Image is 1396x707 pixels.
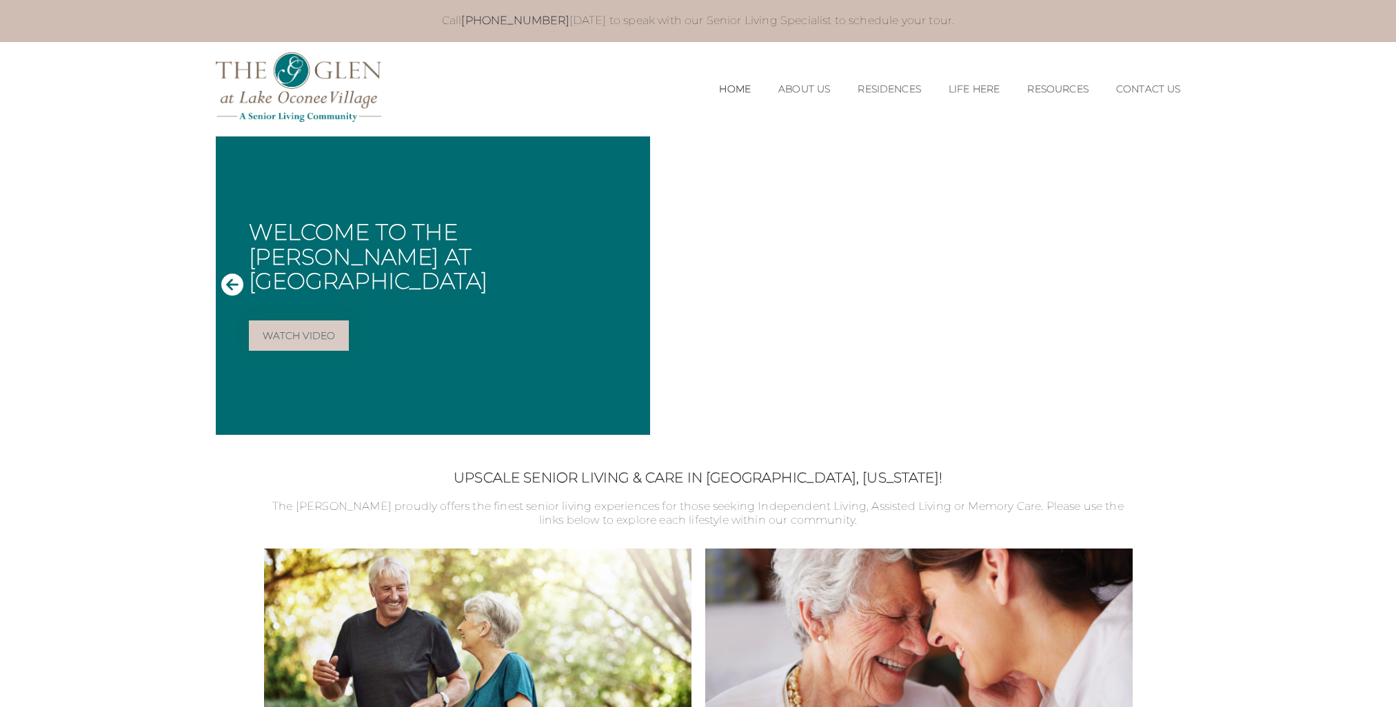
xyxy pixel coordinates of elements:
[230,14,1167,28] p: Call [DATE] to speak with our Senior Living Specialist to schedule your tour.
[1153,273,1175,298] button: Next Slide
[650,136,1181,435] iframe: Embedded Vimeo Video
[249,220,639,293] h1: Welcome to The [PERSON_NAME] at [GEOGRAPHIC_DATA]
[264,500,1133,529] p: The [PERSON_NAME] proudly offers the finest senior living experiences for those seeking Independe...
[1027,83,1088,95] a: Resources
[264,469,1133,486] h2: Upscale Senior Living & Care in [GEOGRAPHIC_DATA], [US_STATE]!
[216,136,1181,435] div: Slide 1 of 1
[249,320,350,351] a: Watch Video
[461,14,569,27] a: [PHONE_NUMBER]
[719,83,751,95] a: Home
[949,83,1000,95] a: Life Here
[858,83,921,95] a: Residences
[778,83,830,95] a: About Us
[216,52,381,122] img: The Glen Lake Oconee Home
[1116,83,1181,95] a: Contact Us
